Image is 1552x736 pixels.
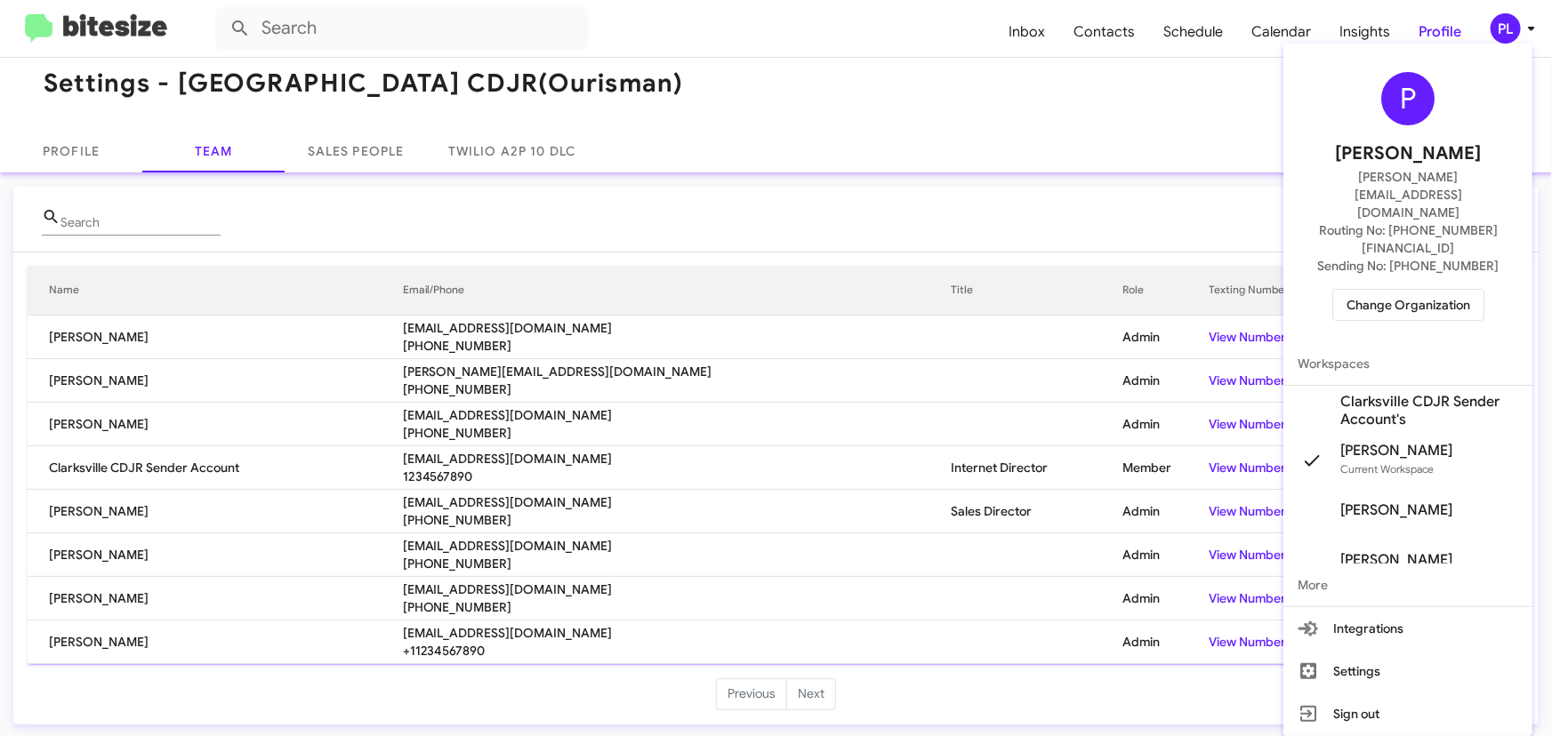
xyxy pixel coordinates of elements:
[1335,140,1481,168] span: [PERSON_NAME]
[1347,290,1470,320] span: Change Organization
[1305,168,1511,221] span: [PERSON_NAME][EMAIL_ADDRESS][DOMAIN_NAME]
[1283,650,1532,692] button: Settings
[1340,551,1452,569] span: [PERSON_NAME]
[1283,692,1532,735] button: Sign out
[1283,564,1532,606] span: More
[1340,501,1452,519] span: [PERSON_NAME]
[1317,257,1499,275] span: Sending No: [PHONE_NUMBER]
[1381,72,1435,125] div: P
[1305,221,1511,257] span: Routing No: [PHONE_NUMBER][FINANCIAL_ID]
[1283,607,1532,650] button: Integrations
[1340,393,1518,428] span: Clarksville CDJR Sender Account's
[1340,462,1434,476] span: Current Workspace
[1340,442,1452,460] span: [PERSON_NAME]
[1283,342,1532,385] span: Workspaces
[1332,289,1484,321] button: Change Organization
